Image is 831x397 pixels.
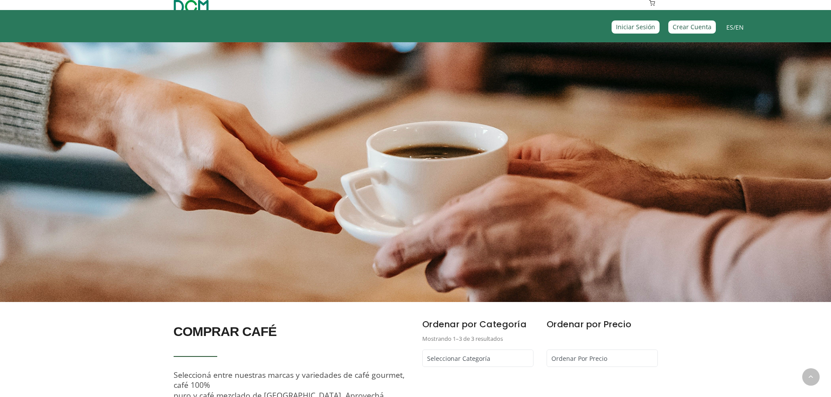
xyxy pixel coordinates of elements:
[612,20,660,33] a: Iniciar Sesión
[341,1,438,21] a: Servicios Institucionales
[726,22,744,32] span: /
[547,315,658,334] h6: Ordenar por Precio
[668,20,716,33] a: Crear Cuenta
[602,1,646,21] a: Contacto
[726,23,733,31] a: ES
[277,1,339,21] a: Nuestros Cafés
[503,1,559,21] a: Comprar Café
[562,1,598,21] a: Calidad
[422,315,533,334] h6: Ordenar por Categoría
[441,1,500,21] a: Quiénes Somos
[174,319,409,344] h2: COMPRAR CAFÉ
[422,334,533,343] p: Mostrando 1–3 de 3 resultados
[735,23,744,31] a: EN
